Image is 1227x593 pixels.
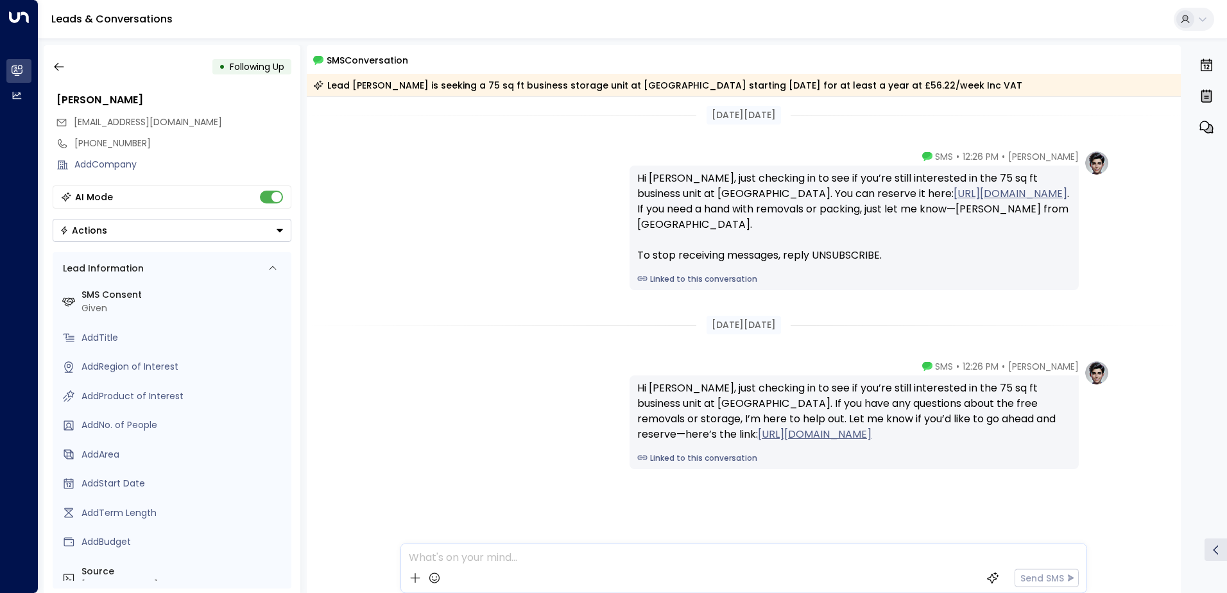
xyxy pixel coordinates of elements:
[707,106,781,125] div: [DATE][DATE]
[74,116,222,128] span: [EMAIL_ADDRESS][DOMAIN_NAME]
[1084,360,1110,386] img: profile-logo.png
[58,262,144,275] div: Lead Information
[758,427,871,442] a: [URL][DOMAIN_NAME]
[230,60,284,73] span: Following Up
[82,331,286,345] div: AddTitle
[82,390,286,403] div: AddProduct of Interest
[82,535,286,549] div: AddBudget
[963,360,999,373] span: 12:26 PM
[82,288,286,302] label: SMS Consent
[74,158,291,171] div: AddCompany
[56,92,291,108] div: [PERSON_NAME]
[82,418,286,432] div: AddNo. of People
[637,381,1071,442] div: Hi [PERSON_NAME], just checking in to see if you’re still interested in the 75 sq ft business uni...
[82,477,286,490] div: AddStart Date
[82,302,286,315] div: Given
[82,565,286,578] label: Source
[956,150,959,163] span: •
[935,360,953,373] span: SMS
[954,186,1067,202] a: [URL][DOMAIN_NAME]
[956,360,959,373] span: •
[963,150,999,163] span: 12:26 PM
[1008,360,1079,373] span: [PERSON_NAME]
[53,219,291,242] div: Button group with a nested menu
[74,116,222,129] span: garybartels@icloud.com
[637,171,1071,263] div: Hi [PERSON_NAME], just checking in to see if you’re still interested in the 75 sq ft business uni...
[637,273,1071,285] a: Linked to this conversation
[935,150,953,163] span: SMS
[82,448,286,461] div: AddArea
[219,55,225,78] div: •
[1002,360,1005,373] span: •
[313,79,1022,92] div: Lead [PERSON_NAME] is seeking a 75 sq ft business storage unit at [GEOGRAPHIC_DATA] starting [DAT...
[82,506,286,520] div: AddTerm Length
[1008,150,1079,163] span: [PERSON_NAME]
[327,53,408,67] span: SMS Conversation
[82,360,286,374] div: AddRegion of Interest
[1002,150,1005,163] span: •
[60,225,107,236] div: Actions
[82,578,286,592] div: [PHONE_NUMBER]
[707,316,781,334] div: [DATE][DATE]
[75,191,113,203] div: AI Mode
[51,12,173,26] a: Leads & Conversations
[1084,150,1110,176] img: profile-logo.png
[53,219,291,242] button: Actions
[637,452,1071,464] a: Linked to this conversation
[74,137,291,150] div: [PHONE_NUMBER]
